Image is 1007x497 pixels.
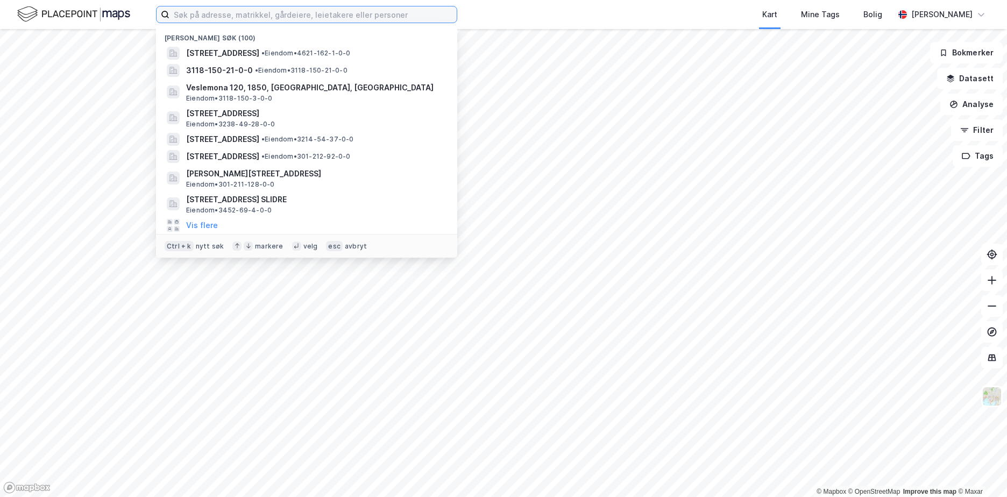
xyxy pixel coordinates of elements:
span: • [261,135,265,143]
iframe: Chat Widget [953,445,1007,497]
div: Ctrl + k [165,241,194,252]
button: Tags [953,145,1003,167]
span: Eiendom • 3118-150-3-0-0 [186,94,272,103]
span: Eiendom • 3118-150-21-0-0 [255,66,348,75]
div: [PERSON_NAME] søk (100) [156,25,457,45]
div: avbryt [345,242,367,251]
a: Mapbox homepage [3,481,51,494]
a: Mapbox [817,488,846,495]
span: • [261,49,265,57]
span: Eiendom • 301-211-128-0-0 [186,180,275,189]
span: Veslemona 120, 1850, [GEOGRAPHIC_DATA], [GEOGRAPHIC_DATA] [186,81,444,94]
button: Datasett [937,68,1003,89]
span: Eiendom • 3452-69-4-0-0 [186,206,272,215]
div: esc [326,241,343,252]
span: Eiendom • 3238-49-28-0-0 [186,120,275,129]
div: Kart [762,8,777,21]
span: [STREET_ADDRESS] [186,133,259,146]
span: 3118-150-21-0-0 [186,64,253,77]
span: [STREET_ADDRESS] SLIDRE [186,193,444,206]
div: markere [255,242,283,251]
span: Eiendom • 3214-54-37-0-0 [261,135,354,144]
input: Søk på adresse, matrikkel, gårdeiere, leietakere eller personer [169,6,457,23]
span: Eiendom • 4621-162-1-0-0 [261,49,351,58]
span: [STREET_ADDRESS] [186,107,444,120]
a: OpenStreetMap [848,488,900,495]
img: logo.f888ab2527a4732fd821a326f86c7f29.svg [17,5,130,24]
span: [STREET_ADDRESS] [186,47,259,60]
a: Improve this map [903,488,956,495]
span: • [261,152,265,160]
span: [STREET_ADDRESS] [186,150,259,163]
button: Bokmerker [930,42,1003,63]
img: Z [982,386,1002,407]
span: [PERSON_NAME][STREET_ADDRESS] [186,167,444,180]
div: [PERSON_NAME] [911,8,973,21]
div: velg [303,242,318,251]
span: • [255,66,258,74]
button: Analyse [940,94,1003,115]
button: Vis flere [186,219,218,232]
div: nytt søk [196,242,224,251]
span: Eiendom • 301-212-92-0-0 [261,152,351,161]
button: Filter [951,119,1003,141]
div: Mine Tags [801,8,840,21]
div: Bolig [863,8,882,21]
